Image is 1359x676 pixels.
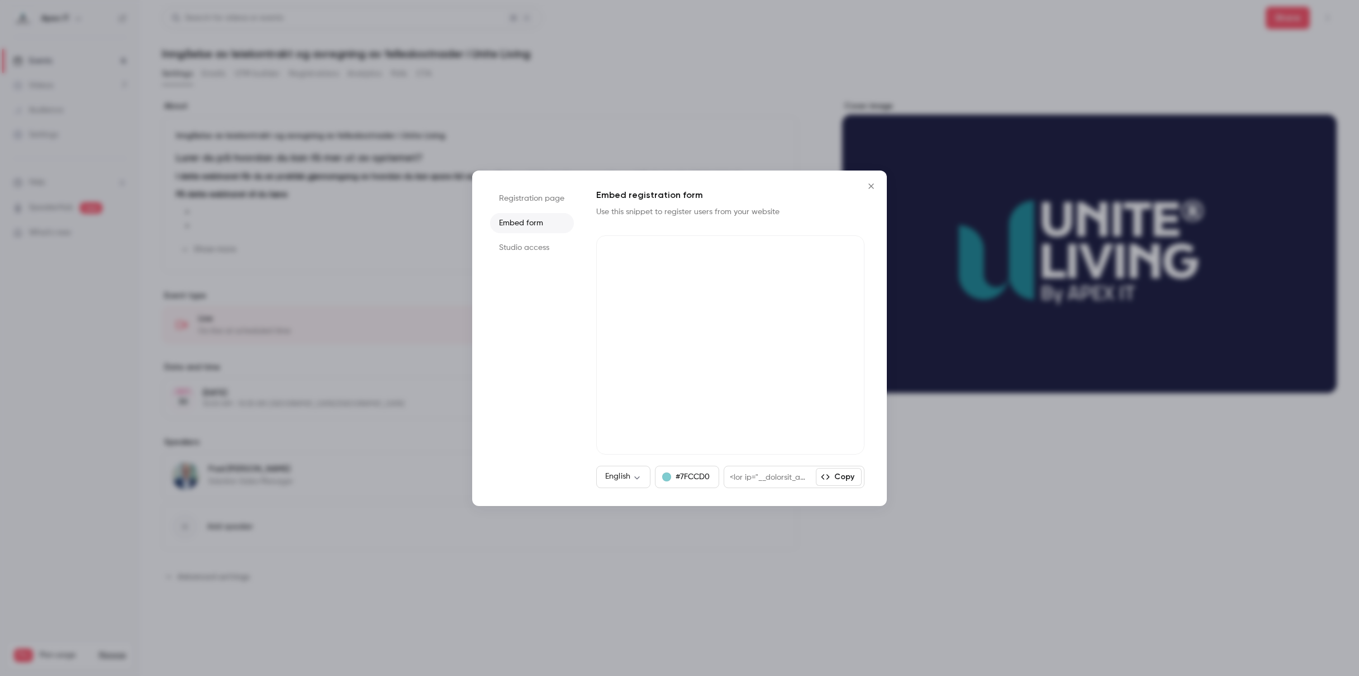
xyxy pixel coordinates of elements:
[596,235,864,455] iframe: Contrast registration form
[490,188,574,209] li: Registration page
[816,468,862,486] button: Copy
[490,213,574,233] li: Embed form
[596,206,797,218] p: Use this snippet to register users from your website
[655,466,719,488] button: #7FCCD0
[596,471,650,482] div: English
[724,466,816,488] div: <lor ip="__dolorsit_ametconsecte_990190a5-171e-4693-155s-d24ei3te1454" incid="utlab: 075%; etdolo...
[596,188,864,202] h1: Embed registration form
[490,238,574,258] li: Studio access
[860,175,882,197] button: Close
